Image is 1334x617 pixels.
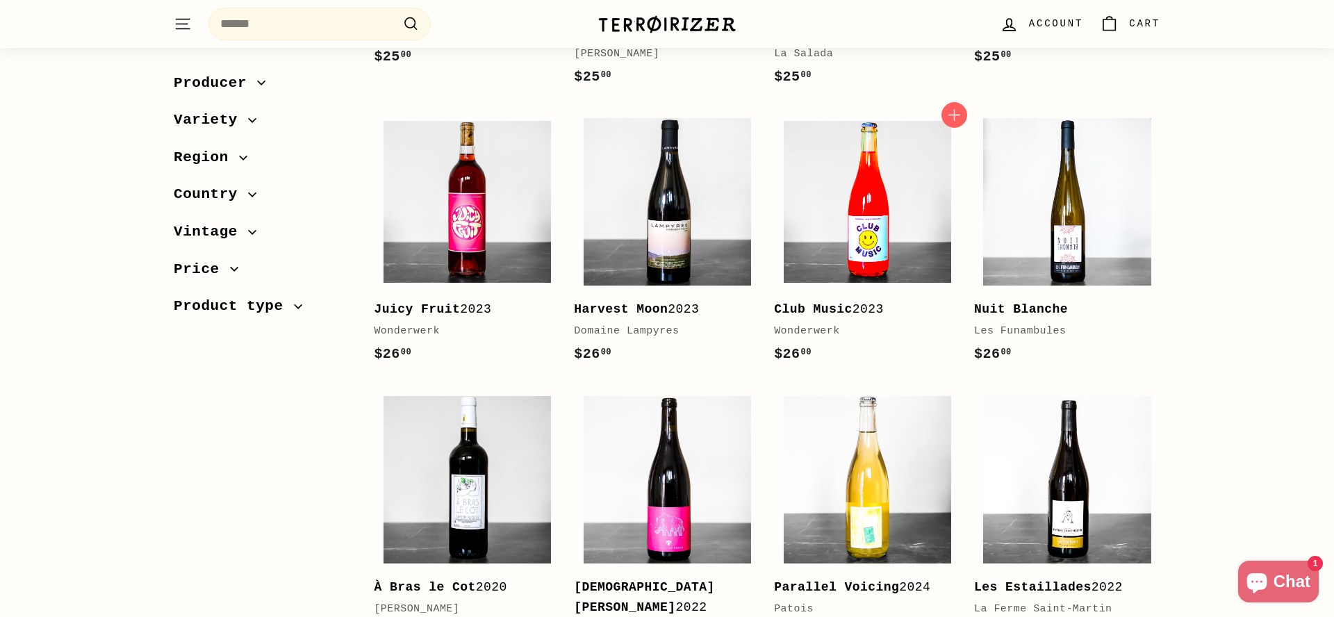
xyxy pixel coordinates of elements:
[174,183,248,207] span: Country
[774,46,946,63] div: La Salada
[774,580,899,594] b: Parallel Voicing
[974,580,1092,594] b: Les Estaillades
[374,49,411,65] span: $25
[1092,3,1169,44] a: Cart
[974,109,1160,379] a: Nuit Blanche Les Funambules
[601,70,611,80] sup: 00
[174,292,352,329] button: Product type
[374,346,411,362] span: $26
[374,299,546,320] div: 2023
[1029,16,1083,31] span: Account
[1000,50,1011,60] sup: 00
[774,323,946,340] div: Wonderwerk
[174,254,352,292] button: Price
[974,49,1012,65] span: $25
[974,577,1146,598] div: 2022
[174,72,257,95] span: Producer
[774,299,946,320] div: 2023
[174,142,352,180] button: Region
[801,347,812,357] sup: 00
[801,70,812,80] sup: 00
[574,299,746,320] div: 2023
[174,295,294,319] span: Product type
[174,109,248,133] span: Variety
[574,46,746,63] div: [PERSON_NAME]
[974,346,1012,362] span: $26
[174,146,239,170] span: Region
[401,50,411,60] sup: 00
[174,220,248,244] span: Vintage
[574,323,746,340] div: Domaine Lampyres
[574,346,611,362] span: $26
[1234,561,1323,606] inbox-online-store-chat: Shopify online store chat
[374,302,460,316] b: Juicy Fruit
[574,302,668,316] b: Harvest Moon
[374,109,560,379] a: Juicy Fruit2023Wonderwerk
[774,302,853,316] b: Club Music
[574,580,715,614] b: [DEMOGRAPHIC_DATA][PERSON_NAME]
[774,69,812,85] span: $25
[374,323,546,340] div: Wonderwerk
[401,347,411,357] sup: 00
[601,347,611,357] sup: 00
[174,68,352,106] button: Producer
[974,323,1146,340] div: Les Funambules
[374,580,475,594] b: À Bras le Cot
[174,217,352,254] button: Vintage
[774,109,960,379] a: Club Music2023Wonderwerk
[774,577,946,598] div: 2024
[574,69,611,85] span: $25
[174,106,352,143] button: Variety
[774,346,812,362] span: $26
[1129,16,1160,31] span: Cart
[974,302,1068,316] b: Nuit Blanche
[991,3,1092,44] a: Account
[174,258,230,281] span: Price
[374,577,546,598] div: 2020
[174,180,352,217] button: Country
[1000,347,1011,357] sup: 00
[574,109,760,379] a: Harvest Moon2023Domaine Lampyres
